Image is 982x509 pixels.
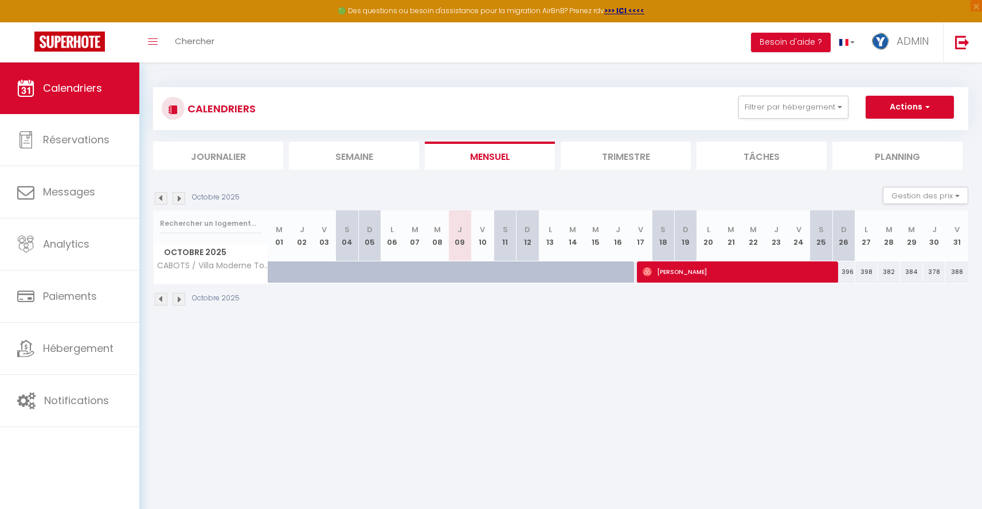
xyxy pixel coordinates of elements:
abbr: M [886,224,893,235]
th: 04 [336,210,358,261]
button: Gestion des prix [883,187,968,204]
button: Besoin d'aide ? [751,33,831,52]
abbr: V [796,224,801,235]
div: 396 [832,261,855,283]
abbr: M [569,224,576,235]
th: 19 [675,210,697,261]
th: 30 [923,210,945,261]
img: logout [955,35,969,49]
li: Mensuel [425,142,555,170]
abbr: L [549,224,552,235]
th: 26 [832,210,855,261]
th: 14 [562,210,584,261]
th: 20 [697,210,719,261]
abbr: V [322,224,327,235]
abbr: M [908,224,915,235]
th: 08 [426,210,448,261]
abbr: M [727,224,734,235]
th: 28 [878,210,900,261]
p: Octobre 2025 [192,293,240,304]
th: 09 [449,210,471,261]
th: 31 [945,210,968,261]
span: Paiements [43,289,97,303]
abbr: J [457,224,462,235]
th: 21 [719,210,742,261]
abbr: M [750,224,757,235]
li: Planning [832,142,963,170]
abbr: D [841,224,847,235]
span: [PERSON_NAME] [643,261,829,283]
li: Semaine [289,142,419,170]
th: 16 [607,210,629,261]
abbr: L [707,224,710,235]
span: Notifications [44,393,109,408]
abbr: S [503,224,508,235]
abbr: D [683,224,688,235]
span: Réservations [43,132,109,147]
th: 24 [787,210,809,261]
li: Tâches [697,142,827,170]
abbr: M [276,224,283,235]
a: ... ADMIN [863,22,943,62]
th: 29 [900,210,922,261]
th: 22 [742,210,765,261]
div: 378 [923,261,945,283]
span: Analytics [43,237,89,251]
abbr: S [660,224,666,235]
div: 382 [878,261,900,283]
th: 15 [584,210,607,261]
span: Messages [43,185,95,199]
h3: CALENDRIERS [185,96,256,122]
th: 17 [629,210,652,261]
span: Octobre 2025 [154,244,268,261]
abbr: L [390,224,394,235]
span: Chercher [175,35,214,47]
abbr: V [480,224,485,235]
th: 11 [494,210,516,261]
abbr: V [638,224,643,235]
th: 03 [313,210,335,261]
button: Filtrer par hébergement [738,96,848,119]
abbr: M [592,224,599,235]
th: 27 [855,210,878,261]
abbr: M [412,224,418,235]
abbr: D [367,224,373,235]
abbr: D [525,224,530,235]
a: >>> ICI <<<< [604,6,644,15]
abbr: J [616,224,620,235]
img: ... [872,33,889,50]
input: Rechercher un logement... [160,213,261,234]
li: Journalier [153,142,283,170]
abbr: J [774,224,778,235]
abbr: S [819,224,824,235]
a: Chercher [166,22,223,62]
p: Octobre 2025 [192,192,240,203]
div: 398 [855,261,878,283]
th: 12 [517,210,539,261]
span: Hébergement [43,341,114,355]
span: CABOTS / Villa Moderne Tout Confort [GEOGRAPHIC_DATA] - BIO01 [155,261,270,270]
abbr: S [345,224,350,235]
abbr: J [300,224,304,235]
span: Calendriers [43,81,102,95]
li: Trimestre [561,142,691,170]
div: 384 [900,261,922,283]
th: 06 [381,210,403,261]
abbr: L [864,224,868,235]
th: 23 [765,210,787,261]
th: 18 [652,210,674,261]
th: 02 [291,210,313,261]
th: 07 [404,210,426,261]
th: 01 [268,210,291,261]
button: Actions [866,96,954,119]
th: 25 [810,210,832,261]
img: Super Booking [34,32,105,52]
span: ADMIN [897,34,929,48]
th: 05 [358,210,381,261]
th: 10 [471,210,494,261]
div: 388 [945,261,968,283]
abbr: M [434,224,441,235]
abbr: J [932,224,937,235]
abbr: V [954,224,960,235]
